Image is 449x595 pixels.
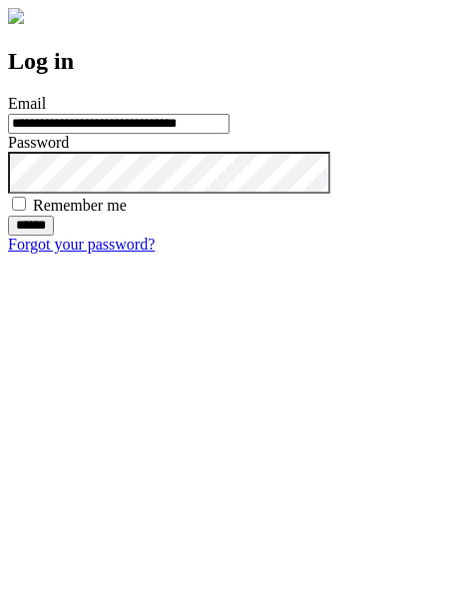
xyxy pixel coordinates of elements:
[33,197,127,214] label: Remember me
[8,95,46,112] label: Email
[8,236,155,253] a: Forgot your password?
[8,8,24,24] img: logo-4e3dc11c47720685a147b03b5a06dd966a58ff35d612b21f08c02c0306f2b779.png
[8,48,441,75] h2: Log in
[8,134,69,151] label: Password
